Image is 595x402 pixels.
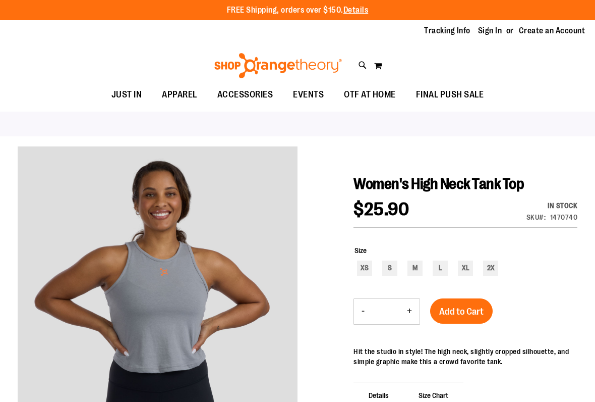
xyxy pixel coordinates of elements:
[439,306,484,317] span: Add to Cart
[354,299,372,324] button: Decrease product quantity
[227,5,369,16] p: FREE Shipping, orders over $150.
[207,83,283,107] a: ACCESSORIES
[353,199,409,220] span: $25.90
[101,83,152,106] a: JUST IN
[526,213,546,221] strong: SKU
[526,200,578,211] div: In stock
[372,299,399,324] input: Product quantity
[354,246,367,255] span: Size
[416,83,484,106] span: FINAL PUSH SALE
[406,83,494,107] a: FINAL PUSH SALE
[526,200,578,211] div: Availability
[407,261,423,276] div: M
[283,83,334,107] a: EVENTS
[483,261,498,276] div: 2X
[334,83,406,107] a: OTF AT HOME
[430,298,493,324] button: Add to Cart
[357,261,372,276] div: XS
[478,25,502,36] a: Sign In
[217,83,273,106] span: ACCESSORIES
[343,6,369,15] a: Details
[152,83,207,107] a: APPAREL
[353,346,577,367] p: Hit the studio in style! The high neck, slightly cropped silhouette, and simple graphic make this...
[353,175,524,192] span: Women's High Neck Tank Top
[293,83,324,106] span: EVENTS
[458,261,473,276] div: XL
[382,261,397,276] div: S
[399,299,420,324] button: Increase product quantity
[433,261,448,276] div: L
[424,25,470,36] a: Tracking Info
[162,83,197,106] span: APPAREL
[344,83,396,106] span: OTF AT HOME
[519,25,585,36] a: Create an Account
[111,83,142,106] span: JUST IN
[550,212,578,222] div: 1470740
[213,53,343,78] img: Shop Orangetheory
